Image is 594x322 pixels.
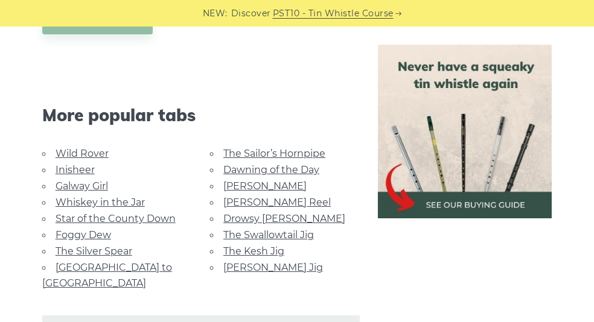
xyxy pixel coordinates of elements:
a: [PERSON_NAME] [223,180,307,192]
span: More popular tabs [42,105,360,125]
a: Galway Girl [56,180,108,192]
span: Discover [231,7,271,21]
a: The Swallowtail Jig [223,229,314,241]
a: Inisheer [56,164,95,175]
img: tin whistle buying guide [378,45,552,218]
a: Dawning of the Day [223,164,319,175]
a: Whiskey in the Jar [56,197,145,208]
a: Foggy Dew [56,229,111,241]
a: [GEOGRAPHIC_DATA] to [GEOGRAPHIC_DATA] [42,262,172,289]
a: The Silver Spear [56,245,132,257]
a: The Kesh Jig [223,245,284,257]
a: Wild Rover [56,148,109,159]
a: Drowsy [PERSON_NAME] [223,213,345,224]
a: The Sailor’s Hornpipe [223,148,325,159]
a: [PERSON_NAME] Jig [223,262,323,273]
span: NEW: [203,7,228,21]
a: [PERSON_NAME] Reel [223,197,331,208]
a: PST10 - Tin Whistle Course [273,7,394,21]
a: Star of the County Down [56,213,176,224]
